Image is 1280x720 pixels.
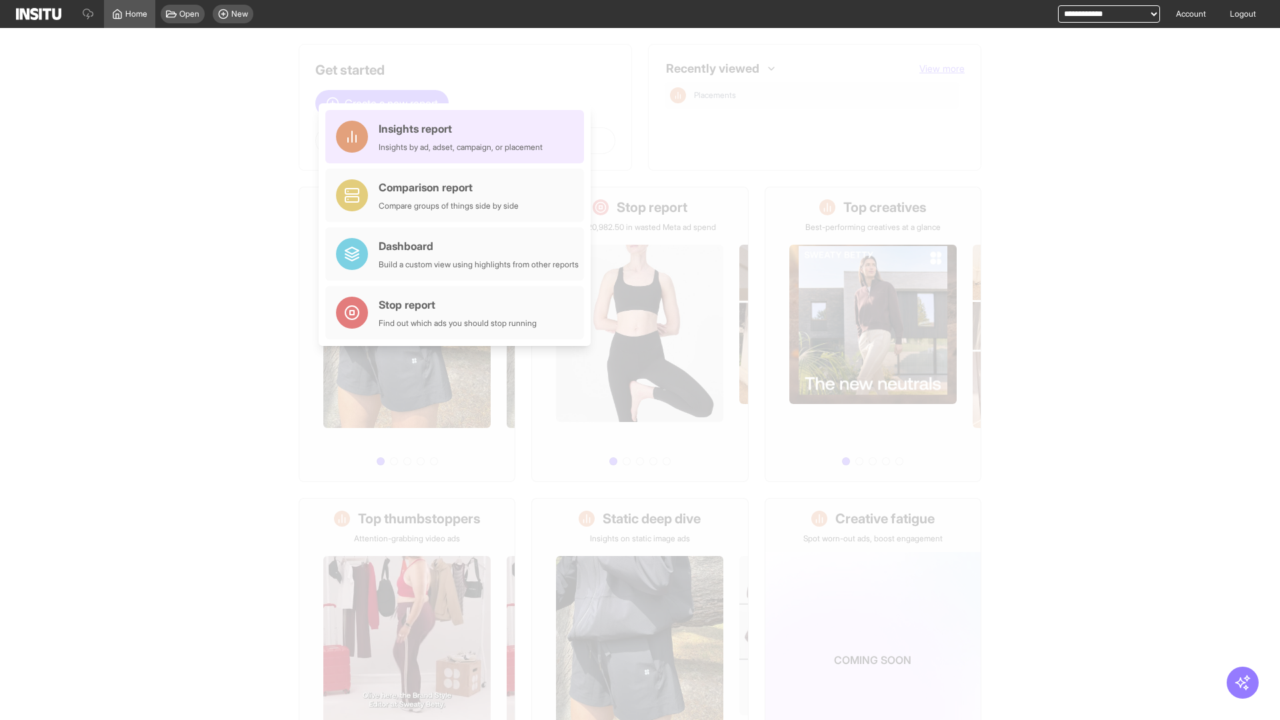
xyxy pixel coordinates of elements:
[379,259,579,270] div: Build a custom view using highlights from other reports
[379,318,537,329] div: Find out which ads you should stop running
[179,9,199,19] span: Open
[379,142,543,153] div: Insights by ad, adset, campaign, or placement
[379,201,519,211] div: Compare groups of things side by side
[379,179,519,195] div: Comparison report
[16,8,61,20] img: Logo
[125,9,147,19] span: Home
[231,9,248,19] span: New
[379,297,537,313] div: Stop report
[379,121,543,137] div: Insights report
[379,238,579,254] div: Dashboard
